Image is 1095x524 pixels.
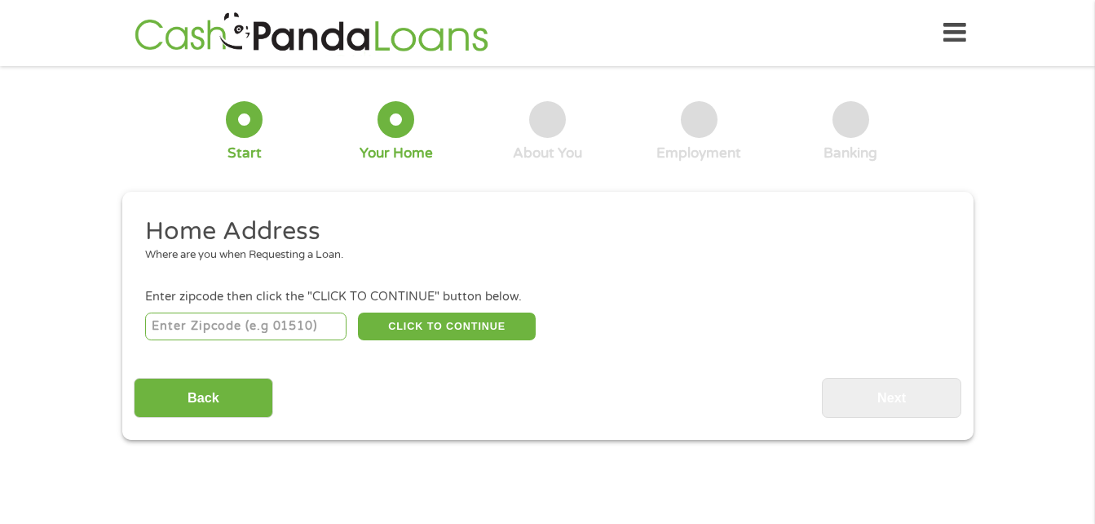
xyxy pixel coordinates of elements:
[656,144,741,162] div: Employment
[145,313,347,340] input: Enter Zipcode (e.g 01510)
[134,378,273,418] input: Back
[130,10,493,56] img: GetLoanNow Logo
[145,247,938,264] div: Where are you when Requesting a Loan.
[823,144,877,162] div: Banking
[227,144,262,162] div: Start
[145,288,949,306] div: Enter zipcode then click the "CLICK TO CONTINUE" button below.
[145,215,938,248] h2: Home Address
[513,144,582,162] div: About You
[358,313,536,340] button: CLICK TO CONTINUE
[360,144,433,162] div: Your Home
[822,378,961,418] input: Next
